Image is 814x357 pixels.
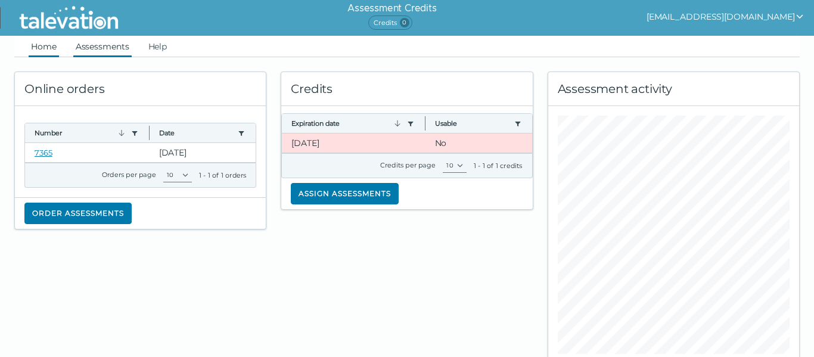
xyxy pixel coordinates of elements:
div: Online orders [15,72,266,106]
button: Usable [435,119,509,128]
div: 1 - 1 of 1 orders [199,170,246,180]
button: Column resize handle [421,110,429,136]
div: Assessment activity [548,72,799,106]
button: Number [35,128,126,138]
button: Order assessments [24,203,132,224]
a: Home [29,36,59,57]
clr-dg-cell: [DATE] [282,134,425,153]
a: Help [146,36,170,57]
button: show user actions [647,10,804,24]
div: Credits [281,72,532,106]
a: 7365 [35,148,52,157]
div: 1 - 1 of 1 credits [474,161,523,170]
h6: Assessment Credits [347,1,436,15]
span: 0 [400,18,409,27]
img: Talevation_Logo_Transparent_white.png [14,3,123,33]
button: Column resize handle [145,120,153,145]
a: Assessments [73,36,132,57]
button: Assign assessments [291,183,399,204]
clr-dg-cell: [DATE] [150,143,256,162]
button: Expiration date [291,119,402,128]
span: Credits [368,15,412,30]
clr-dg-cell: No [425,134,532,153]
label: Orders per page [102,170,156,179]
button: Date [159,128,234,138]
label: Credits per page [380,161,436,169]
